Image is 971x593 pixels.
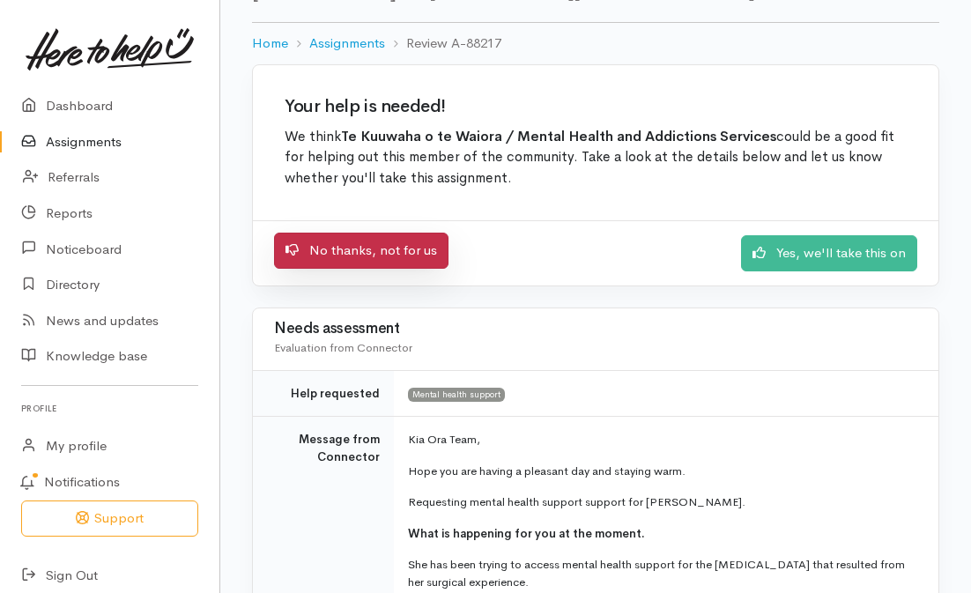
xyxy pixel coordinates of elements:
[408,556,917,590] p: She has been trying to access mental health support for the [MEDICAL_DATA] that resulted from her...
[408,494,745,509] span: Requesting mental health support support for [PERSON_NAME].
[285,97,907,116] h2: Your help is needed!
[741,235,917,271] a: Yes, we'll take this on
[274,321,917,337] h3: Needs assessment
[252,23,939,64] nav: breadcrumb
[21,397,198,420] h6: Profile
[408,432,480,447] span: Kia Ora Team,
[285,127,907,189] p: We think could be a good fit for helping out this member of the community. Take a look at the det...
[408,463,686,478] span: Hope you are having a pleasant day and staying warm.
[253,370,394,417] td: Help requested
[408,388,505,402] span: Mental health support
[274,340,412,355] span: Evaluation from Connector
[252,33,288,54] a: Home
[21,500,198,537] button: Support
[341,128,776,145] b: Te Kuuwaha o te Waiora / Mental Health and Addictions Services
[385,33,501,54] li: Review A-88217
[274,233,448,269] a: No thanks, not for us
[408,526,645,541] span: What is happening for you at the moment.
[309,33,385,54] a: Assignments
